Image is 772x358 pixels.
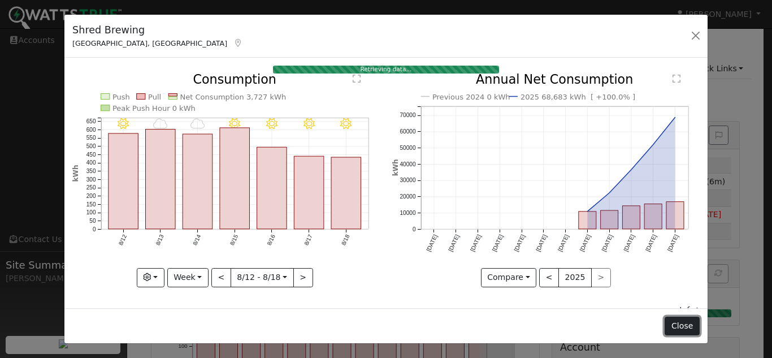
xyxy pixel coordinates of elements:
[112,104,196,113] text: Peak Push Hour 0 kWh
[190,119,205,130] i: 8/14 - Cloudy
[93,226,96,232] text: 0
[521,93,635,101] text: 2025 68,683 kWh [ +100.0% ]
[86,176,96,183] text: 300
[400,210,416,216] text: 10000
[233,38,243,48] a: Map
[86,127,96,133] text: 600
[155,234,165,247] text: 8/13
[146,130,176,229] rect: onclick=""
[180,93,287,101] text: Net Consumption 3,727 kWh
[400,194,416,200] text: 20000
[109,133,138,229] rect: onclick=""
[601,234,614,253] text: [DATE]
[513,234,526,253] text: [DATE]
[86,135,96,141] text: 550
[539,268,559,287] button: <
[432,93,510,101] text: Previous 2024 0 kWh
[220,128,250,229] rect: onclick=""
[607,191,611,196] circle: onclick=""
[425,234,439,253] text: [DATE]
[86,152,96,158] text: 450
[72,39,227,48] span: [GEOGRAPHIC_DATA], [GEOGRAPHIC_DATA]
[118,119,129,130] i: 8/12 - Clear
[112,93,130,101] text: Push
[650,143,655,147] circle: onclick=""
[148,93,161,101] text: Pull
[476,72,633,87] text: Annual Net Consumption
[118,234,128,247] text: 8/12
[400,161,416,167] text: 40000
[629,168,634,172] circle: onclick=""
[86,201,96,208] text: 150
[303,234,314,247] text: 8/17
[266,119,277,130] i: 8/16 - Clear
[585,209,589,214] circle: onclick=""
[257,148,287,230] rect: onclick=""
[491,234,505,253] text: [DATE]
[86,144,96,150] text: 500
[481,268,537,287] button: Compare
[353,75,361,84] text: 
[89,218,96,225] text: 50
[665,317,699,336] button: Close
[400,178,416,184] text: 30000
[666,202,684,229] rect: onclick=""
[86,185,96,191] text: 250
[341,119,352,130] i: 8/18 - Clear
[294,157,324,230] rect: onclick=""
[86,160,96,166] text: 400
[400,113,416,119] text: 70000
[673,75,680,84] text: 
[229,234,239,247] text: 8/15
[622,234,636,253] text: [DATE]
[673,115,677,120] circle: onclick=""
[86,193,96,200] text: 200
[167,268,209,287] button: Week
[72,165,80,182] text: kWh
[340,234,350,247] text: 8/18
[231,268,294,287] button: 8/12 - 8/18
[447,234,461,253] text: [DATE]
[392,159,400,176] text: kWh
[303,119,315,130] i: 8/17 - Clear
[558,268,592,287] button: 2025
[86,119,96,125] text: 650
[644,234,658,253] text: [DATE]
[644,204,662,229] rect: onclick=""
[579,234,592,253] text: [DATE]
[535,234,548,253] text: [DATE]
[622,206,640,229] rect: onclick=""
[557,234,570,253] text: [DATE]
[469,234,483,253] text: [DATE]
[86,210,96,216] text: 100
[679,304,700,316] div: Info
[229,119,241,130] i: 8/15 - Clear
[183,135,212,230] rect: onclick=""
[193,72,277,87] text: Consumption
[192,234,202,247] text: 8/14
[666,234,680,253] text: [DATE]
[331,158,361,230] rect: onclick=""
[600,211,618,230] rect: onclick=""
[211,268,231,287] button: <
[273,66,499,74] div: Retrieving data...
[86,169,96,175] text: 350
[400,145,416,151] text: 50000
[400,129,416,135] text: 60000
[153,119,168,130] i: 8/13 - Cloudy
[412,226,415,232] text: 0
[293,268,313,287] button: >
[579,212,596,229] rect: onclick=""
[266,234,276,247] text: 8/16
[72,23,243,37] h5: Shred Brewing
